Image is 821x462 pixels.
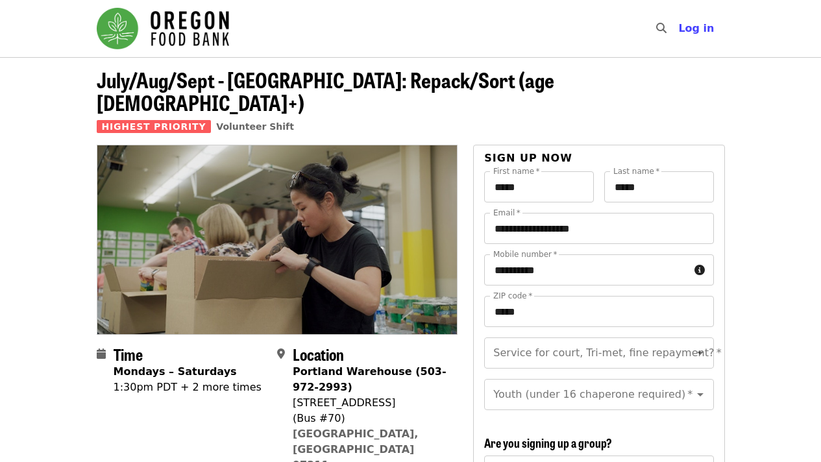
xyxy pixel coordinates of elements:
span: Highest Priority [97,120,212,133]
span: Are you signing up a group? [484,434,612,451]
label: First name [493,167,540,175]
label: Email [493,209,521,217]
strong: Portland Warehouse (503-972-2993) [293,365,447,393]
label: ZIP code [493,292,532,300]
input: Email [484,213,713,244]
i: map-marker-alt icon [277,348,285,360]
span: July/Aug/Sept - [GEOGRAPHIC_DATA]: Repack/Sort (age [DEMOGRAPHIC_DATA]+) [97,64,554,117]
i: search icon [656,22,667,34]
button: Open [691,385,709,404]
img: Oregon Food Bank - Home [97,8,229,49]
i: circle-info icon [694,264,705,276]
a: Volunteer Shift [216,121,294,132]
input: ZIP code [484,296,713,327]
div: [STREET_ADDRESS] [293,395,447,411]
strong: Mondays – Saturdays [114,365,237,378]
i: calendar icon [97,348,106,360]
span: Log in [678,22,714,34]
button: Open [691,344,709,362]
img: July/Aug/Sept - Portland: Repack/Sort (age 8+) organized by Oregon Food Bank [97,145,458,334]
span: Time [114,343,143,365]
button: Log in [668,16,724,42]
div: 1:30pm PDT + 2 more times [114,380,262,395]
input: Mobile number [484,254,689,286]
label: Last name [613,167,659,175]
input: First name [484,171,594,202]
input: Search [674,13,685,44]
input: Last name [604,171,714,202]
span: Sign up now [484,152,572,164]
label: Mobile number [493,250,557,258]
div: (Bus #70) [293,411,447,426]
span: Location [293,343,344,365]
